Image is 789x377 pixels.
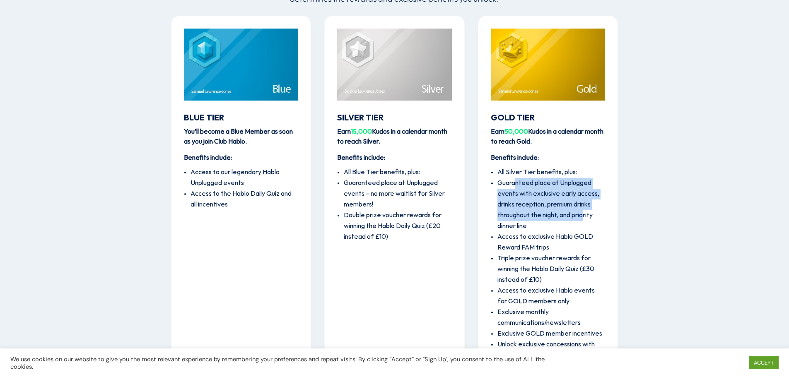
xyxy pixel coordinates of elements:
[337,154,385,161] strong: Benefits include:
[337,113,384,122] span: Silver Tier
[344,167,451,178] li: All Blue Tier benefits, plus:
[184,113,224,122] span: Blue Tier
[497,178,605,232] li: Guaranteed place at Unplugged events with exclusive early access, drinks reception, premium drink...
[497,167,605,178] li: All Silver Tier benefits, plus:
[191,189,298,210] li: Access to the Hablo Daily Quiz and all incentives
[337,128,447,145] strong: Earn Kudos in a calendar month to reach Silver.
[749,356,779,369] a: ACCEPT
[497,232,605,253] li: Access to exclusive Hablo GOLD Reward FAM trips
[491,113,535,122] span: Gold Tier
[497,307,605,329] li: Exclusive monthly communications/newsletters
[10,355,548,370] div: We use cookies on our website to give you the most relevant experience by remembering your prefer...
[497,286,605,307] li: Access to exclusive Hablo events for GOLD members only
[491,154,539,161] strong: Benefits include:
[184,154,232,161] strong: Benefits include:
[491,128,603,145] strong: Earn Kudos in a calendar month to reach Gold.
[191,167,298,189] li: Access to our legendary Hablo Unplugged events
[351,128,372,135] span: 15,000
[344,178,451,210] li: Guaranteed place at Unplugged events – no more waitlist for Silver members!
[504,128,528,135] span: 50,000
[184,128,293,145] strong: You’ll become a Blue Member as soon as you join Club Hablo.
[344,210,451,243] li: Double prize voucher rewards for winning the Hablo Daily Quiz (£20 instead of £10)
[497,253,605,286] li: Triple prize voucher rewards for winning the Hablo Daily Quiz (£30 instead of £10)
[497,329,605,339] li: Exclusive GOLD member incentives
